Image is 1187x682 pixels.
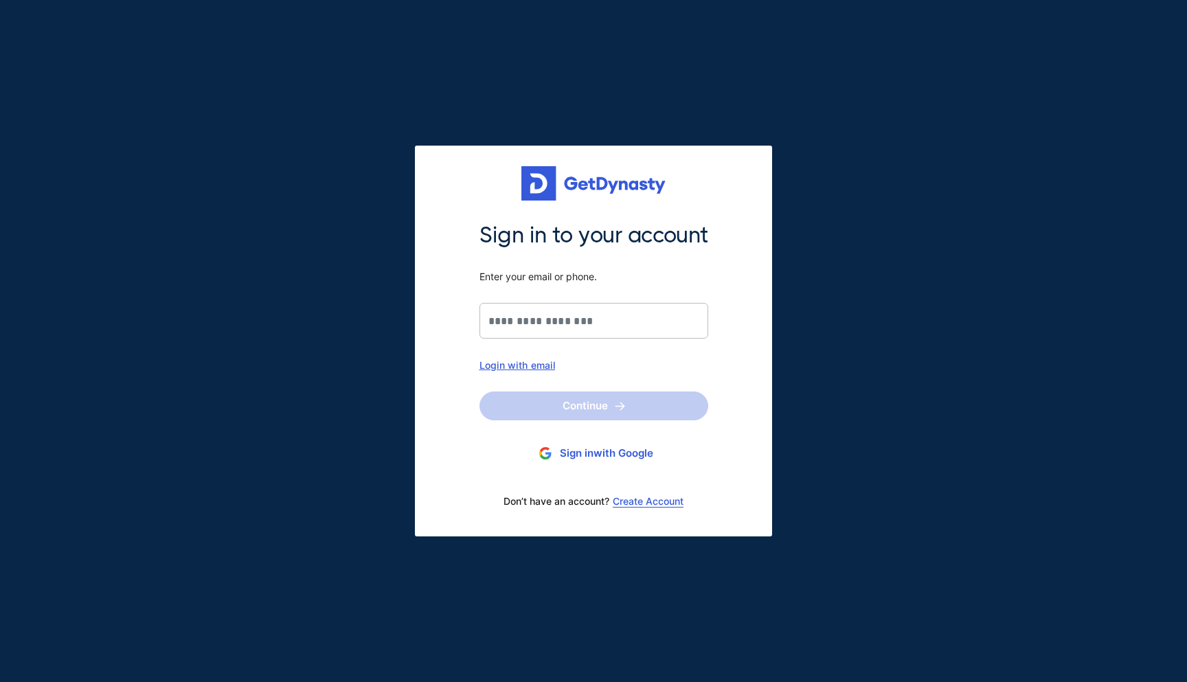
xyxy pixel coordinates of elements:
[479,487,708,516] div: Don’t have an account?
[479,441,708,466] button: Sign inwith Google
[479,221,708,250] span: Sign in to your account
[479,359,708,371] div: Login with email
[479,271,708,283] span: Enter your email or phone.
[613,496,683,507] a: Create Account
[521,166,666,201] img: Get started for free with Dynasty Trust Company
